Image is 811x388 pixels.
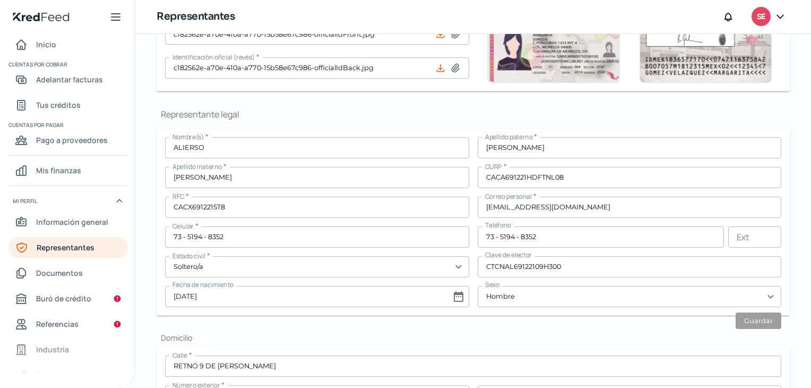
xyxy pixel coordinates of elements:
span: Tus créditos [36,98,81,112]
span: Correo personal [485,192,532,201]
span: Redes sociales [36,368,90,382]
a: Pago a proveedores [8,130,128,151]
span: SE [757,11,765,23]
a: Redes sociales [8,365,128,386]
span: Mi perfil [13,196,37,206]
a: Adelantar facturas [8,69,128,90]
button: Guardar [736,313,781,329]
img: Ejemplo de identificación oficial (frente) [487,2,620,83]
span: Información general [36,215,108,229]
span: Documentos [36,266,83,280]
a: Referencias [8,314,128,335]
img: Ejemplo de identificación oficial (revés) [639,2,772,83]
span: Buró de crédito [36,292,91,305]
span: Nombre(s) [172,132,204,141]
span: RFC [172,192,184,201]
span: Sexo [485,280,499,289]
span: Mis finanzas [36,164,81,177]
a: Industria [8,339,128,360]
span: Teléfono [485,221,511,230]
span: Cuentas por cobrar [8,60,126,69]
span: Pago a proveedores [36,133,108,147]
h2: Domicilio [157,333,790,343]
a: Representantes [8,237,128,258]
a: Mis finanzas [8,160,128,181]
span: Representantes [37,241,94,254]
span: CURP [485,162,502,171]
span: Adelantar facturas [36,73,103,86]
span: Inicio [36,38,56,51]
a: Documentos [8,263,128,284]
span: Cuentas por pagar [8,120,126,130]
h1: Representantes [157,9,235,24]
span: Fecha de nacimiento [172,280,234,289]
a: Tus créditos [8,95,128,116]
a: Información general [8,212,128,233]
span: Identificación oficial (revés) [172,53,255,62]
span: Calle [172,351,187,360]
h1: Representante legal [157,108,790,120]
span: Estado civil [172,251,205,260]
span: Referencias [36,317,79,331]
a: Buró de crédito [8,288,128,309]
span: Celular [172,222,194,231]
span: Apellido paterno [485,132,532,141]
span: Apellido materno [172,162,222,171]
span: Industria [36,343,69,356]
a: Inicio [8,34,128,55]
span: Clave de elector [485,250,532,259]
